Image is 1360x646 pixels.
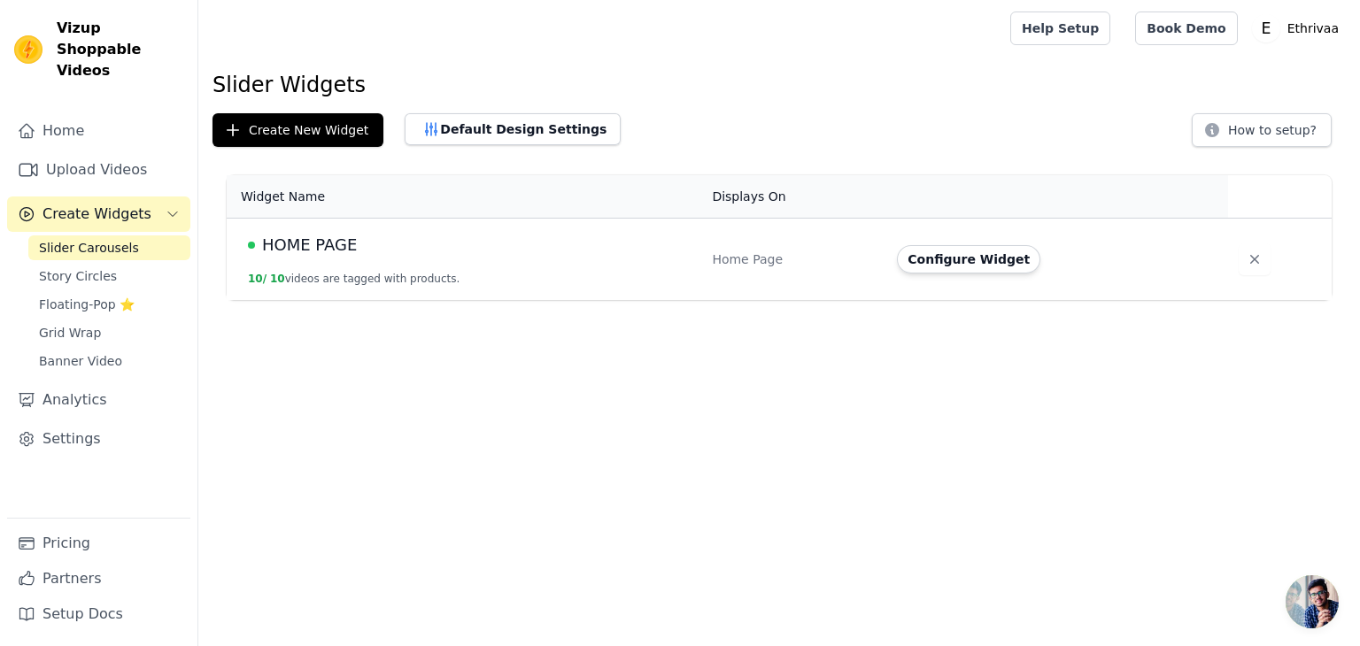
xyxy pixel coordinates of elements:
button: Create New Widget [212,113,383,147]
span: HOME PAGE [262,233,357,258]
a: Partners [7,561,190,596]
div: Open chat [1286,575,1339,628]
button: Default Design Settings [405,113,621,145]
a: Analytics [7,382,190,418]
span: Grid Wrap [39,324,101,342]
a: Slider Carousels [28,235,190,260]
th: Displays On [701,175,886,219]
span: Vizup Shoppable Videos [57,18,183,81]
a: How to setup? [1192,126,1332,142]
a: Help Setup [1010,12,1110,45]
button: Delete widget [1239,243,1271,275]
button: E Ethrivaa [1252,12,1346,44]
button: Configure Widget [897,245,1040,273]
span: Create Widgets [42,204,151,225]
a: Floating-Pop ⭐ [28,292,190,317]
span: Story Circles [39,267,117,285]
span: Live Published [248,242,255,249]
button: 10/ 10videos are tagged with products. [248,272,460,286]
a: Setup Docs [7,596,190,632]
text: E [1261,19,1271,37]
h1: Slider Widgets [212,71,1346,99]
div: Home Page [712,250,876,268]
span: 10 / [248,273,267,285]
p: Ethrivaa [1280,12,1346,44]
span: Banner Video [39,352,122,370]
a: Grid Wrap [28,320,190,345]
span: Floating-Pop ⭐ [39,296,135,313]
img: Vizup [14,35,42,64]
a: Story Circles [28,264,190,288]
a: Settings [7,421,190,457]
span: Slider Carousels [39,239,139,257]
th: Widget Name [227,175,701,219]
a: Pricing [7,526,190,561]
a: Banner Video [28,349,190,373]
a: Upload Videos [7,152,190,188]
button: How to setup? [1192,113,1332,147]
button: Create Widgets [7,196,190,232]
a: Book Demo [1135,12,1237,45]
a: Home [7,113,190,149]
span: 10 [270,273,285,285]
